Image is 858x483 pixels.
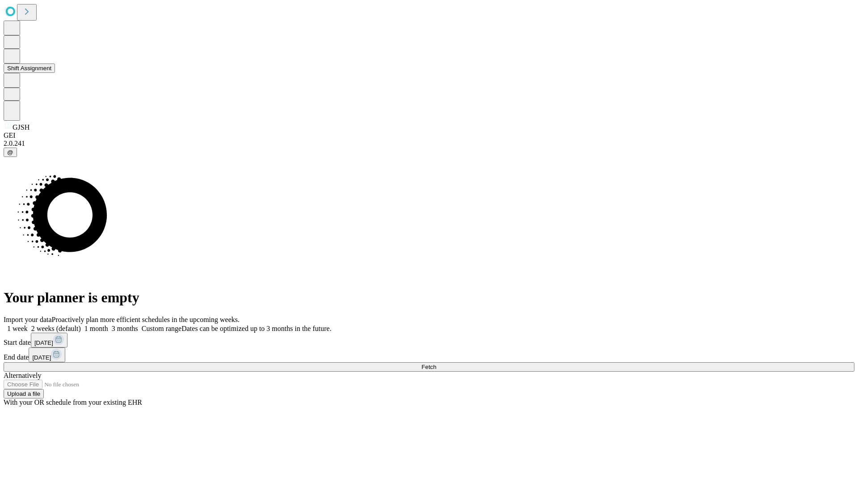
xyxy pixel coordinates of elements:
[7,325,28,332] span: 1 week
[84,325,108,332] span: 1 month
[31,333,67,347] button: [DATE]
[4,64,55,73] button: Shift Assignment
[31,325,81,332] span: 2 weeks (default)
[4,131,854,140] div: GEI
[4,398,142,406] span: With your OR schedule from your existing EHR
[7,149,13,156] span: @
[4,372,41,379] span: Alternatively
[29,347,65,362] button: [DATE]
[4,140,854,148] div: 2.0.241
[4,148,17,157] button: @
[4,362,854,372] button: Fetch
[421,364,436,370] span: Fetch
[4,333,854,347] div: Start date
[112,325,138,332] span: 3 months
[4,316,52,323] span: Import your data
[181,325,331,332] span: Dates can be optimized up to 3 months in the future.
[32,354,51,361] span: [DATE]
[4,347,854,362] div: End date
[13,123,29,131] span: GJSH
[142,325,181,332] span: Custom range
[52,316,240,323] span: Proactively plan more efficient schedules in the upcoming weeks.
[34,339,53,346] span: [DATE]
[4,289,854,306] h1: Your planner is empty
[4,389,44,398] button: Upload a file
